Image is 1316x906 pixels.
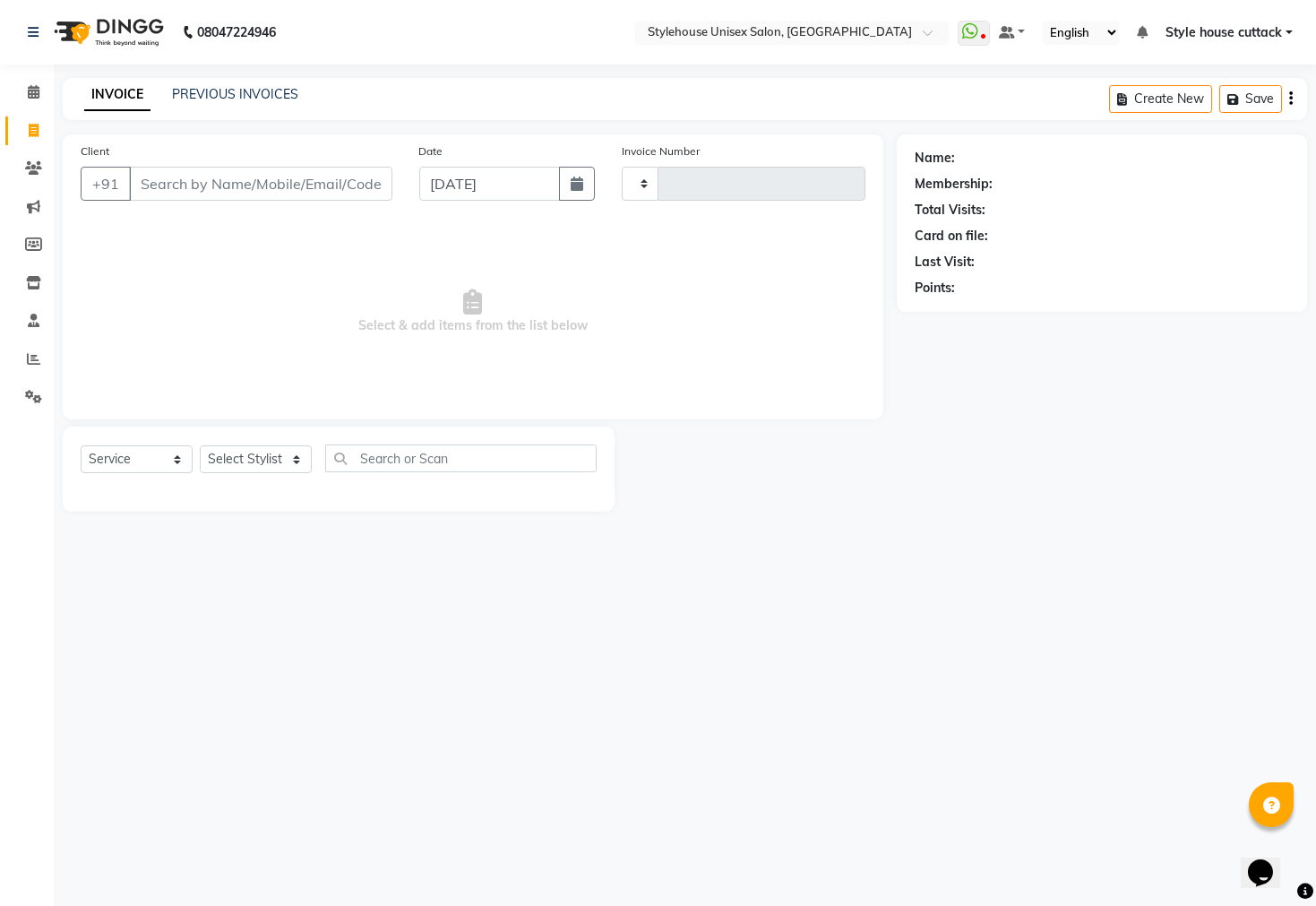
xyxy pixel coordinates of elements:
[197,7,276,57] b: 08047224946
[81,222,865,401] span: Select & add items from the list below
[915,227,988,246] div: Card on file:
[915,279,955,298] div: Points:
[1109,85,1212,113] button: Create New
[622,143,700,160] label: Invoice Number
[129,167,392,201] input: Search by Name/Mobile/Email/Code
[915,201,985,220] div: Total Visits:
[84,79,151,111] a: INVOICE
[172,86,298,102] a: PREVIOUS INVOICES
[915,253,975,272] div: Last Visit:
[419,143,443,160] label: Date
[46,7,168,57] img: logo
[325,444,597,472] input: Search or Scan
[1241,834,1298,888] iframe: chat widget
[81,167,131,201] button: +91
[1219,85,1282,113] button: Save
[81,143,109,160] label: Client
[915,175,993,194] div: Membership:
[915,149,955,168] div: Name:
[1165,23,1282,42] span: Style house cuttack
